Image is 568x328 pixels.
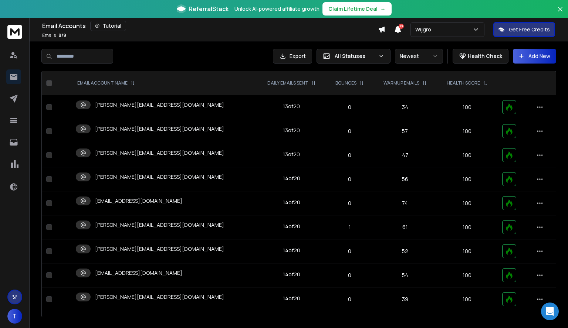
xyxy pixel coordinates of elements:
div: 14 of 20 [283,199,300,206]
td: 100 [437,287,497,311]
p: Get Free Credits [509,26,550,33]
p: [PERSON_NAME][EMAIL_ADDRESS][DOMAIN_NAME] [95,101,224,109]
div: 14 of 20 [283,175,300,182]
span: → [381,5,386,13]
p: [PERSON_NAME][EMAIL_ADDRESS][DOMAIN_NAME] [95,125,224,133]
td: 100 [437,119,497,143]
td: 61 [373,215,437,239]
p: Unlock AI-powered affiliate growth [234,5,319,13]
p: [PERSON_NAME][EMAIL_ADDRESS][DOMAIN_NAME] [95,221,224,229]
p: [EMAIL_ADDRESS][DOMAIN_NAME] [95,197,182,205]
button: Get Free Credits [493,22,555,37]
td: 100 [437,167,497,191]
div: Open Intercom Messenger [541,303,559,320]
p: 0 [331,247,369,255]
td: 100 [437,191,497,215]
div: 14 of 20 [283,247,300,254]
button: Claim Lifetime Deal→ [322,2,392,16]
button: Close banner [555,4,565,22]
td: 100 [437,215,497,239]
span: 23 [399,24,404,29]
p: 0 [331,151,369,159]
p: [EMAIL_ADDRESS][DOMAIN_NAME] [95,269,182,277]
p: Wijgro [415,26,434,33]
td: 100 [437,263,497,287]
td: 56 [373,167,437,191]
button: Tutorial [90,21,126,31]
div: Email Accounts [42,21,378,31]
span: ReferralStack [189,4,229,13]
td: 47 [373,143,437,167]
button: Newest [395,49,443,64]
p: 0 [331,103,369,111]
td: 54 [373,263,437,287]
p: 0 [331,175,369,183]
td: 52 [373,239,437,263]
button: T [7,309,22,324]
div: 14 of 20 [283,271,300,278]
p: WARMUP EMAILS [383,80,419,86]
button: Export [273,49,312,64]
p: DAILY EMAILS SENT [267,80,308,86]
span: 9 / 9 [58,32,66,38]
p: BOUNCES [335,80,356,86]
button: Health Check [453,49,508,64]
p: 0 [331,295,369,303]
div: 14 of 20 [283,295,300,302]
td: 34 [373,95,437,119]
button: Add New [513,49,556,64]
div: 13 of 20 [283,151,300,158]
p: Emails : [42,33,66,38]
p: HEALTH SCORE [447,80,480,86]
p: [PERSON_NAME][EMAIL_ADDRESS][DOMAIN_NAME] [95,173,224,181]
p: All Statuses [335,52,375,60]
p: 0 [331,127,369,135]
p: [PERSON_NAME][EMAIL_ADDRESS][DOMAIN_NAME] [95,293,224,301]
td: 74 [373,191,437,215]
td: 100 [437,143,497,167]
p: 0 [331,199,369,207]
td: 39 [373,287,437,311]
div: 13 of 20 [283,103,300,110]
p: 0 [331,271,369,279]
div: 13 of 20 [283,127,300,134]
td: 100 [437,239,497,263]
td: 57 [373,119,437,143]
p: [PERSON_NAME][EMAIL_ADDRESS][DOMAIN_NAME] [95,245,224,253]
p: 1 [331,223,369,231]
td: 100 [437,95,497,119]
div: EMAIL ACCOUNT NAME [77,80,135,86]
p: [PERSON_NAME][EMAIL_ADDRESS][DOMAIN_NAME] [95,149,224,157]
div: 14 of 20 [283,223,300,230]
p: Health Check [468,52,502,60]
